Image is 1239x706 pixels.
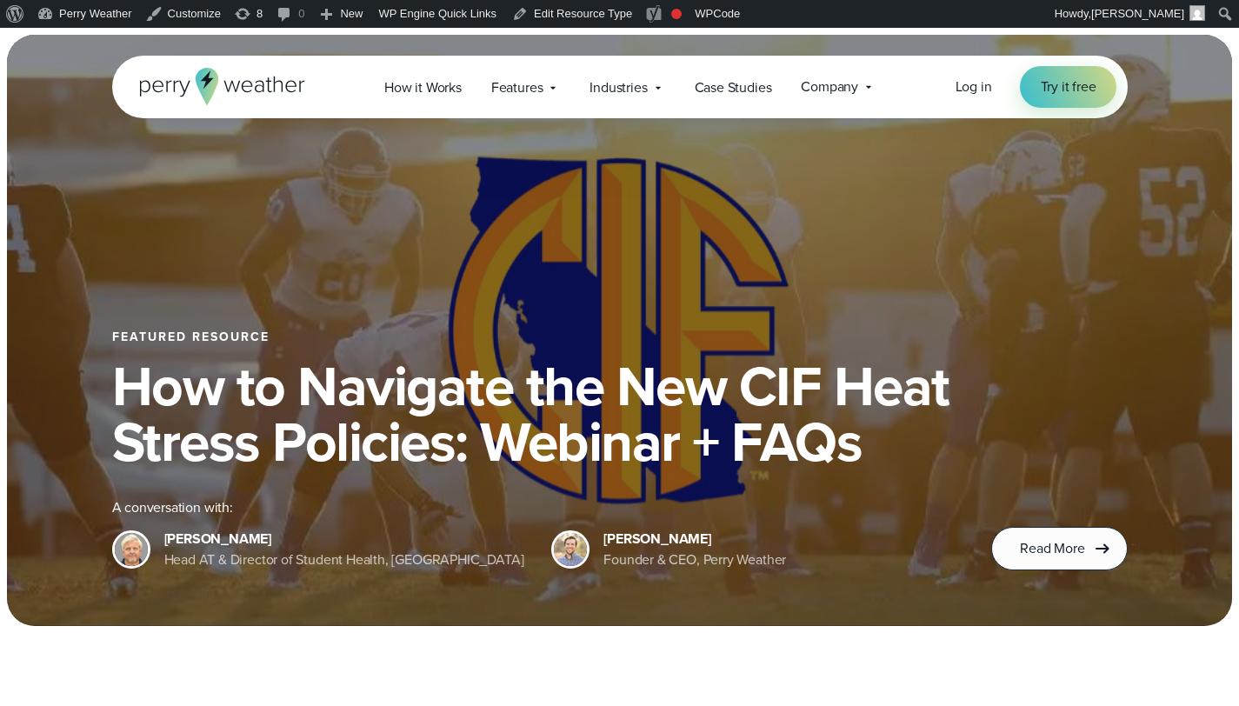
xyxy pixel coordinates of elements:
span: [PERSON_NAME] [1091,7,1184,20]
div: A conversation with: [112,497,964,518]
div: [PERSON_NAME] [164,529,524,549]
span: Industries [590,77,647,98]
a: Read More [991,527,1127,570]
a: Log in [956,77,992,97]
div: Head AT & Director of Student Health, [GEOGRAPHIC_DATA] [164,549,524,570]
a: Try it free [1020,66,1117,108]
span: Features [491,77,543,98]
a: Case Studies [680,70,787,105]
span: Case Studies [695,77,772,98]
span: Company [801,77,858,97]
div: Founder & CEO, Perry Weather [603,549,786,570]
div: [PERSON_NAME] [603,529,786,549]
h1: How to Navigate the New CIF Heat Stress Policies: Webinar + FAQs [112,358,1128,470]
div: Featured Resource [112,330,1128,344]
a: How it Works [370,70,476,105]
span: How it Works [384,77,462,98]
div: Focus keyphrase not set [671,9,682,19]
img: Colin Perry, CEO of Perry Weather [554,533,587,566]
span: Try it free [1041,77,1096,97]
span: Read More [1020,538,1084,559]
